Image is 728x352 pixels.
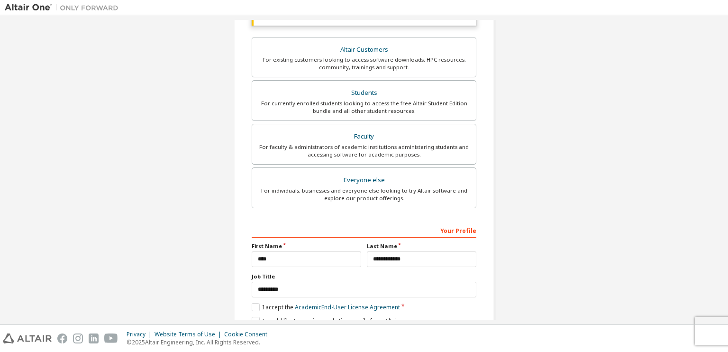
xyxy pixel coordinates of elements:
[258,56,470,71] div: For existing customers looking to access software downloads, HPC resources, community, trainings ...
[127,338,273,346] p: © 2025 Altair Engineering, Inc. All Rights Reserved.
[73,333,83,343] img: instagram.svg
[258,86,470,100] div: Students
[252,242,361,250] label: First Name
[258,174,470,187] div: Everyone else
[89,333,99,343] img: linkedin.svg
[127,331,155,338] div: Privacy
[258,187,470,202] div: For individuals, businesses and everyone else looking to try Altair software and explore our prod...
[258,130,470,143] div: Faculty
[252,303,400,311] label: I accept the
[252,273,476,280] label: Job Title
[155,331,224,338] div: Website Terms of Use
[258,43,470,56] div: Altair Customers
[5,3,123,12] img: Altair One
[258,100,470,115] div: For currently enrolled students looking to access the free Altair Student Edition bundle and all ...
[224,331,273,338] div: Cookie Consent
[252,317,399,325] label: I would like to receive marketing emails from Altair
[104,333,118,343] img: youtube.svg
[258,143,470,158] div: For faculty & administrators of academic institutions administering students and accessing softwa...
[252,222,476,238] div: Your Profile
[57,333,67,343] img: facebook.svg
[3,333,52,343] img: altair_logo.svg
[295,303,400,311] a: Academic End-User License Agreement
[367,242,476,250] label: Last Name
